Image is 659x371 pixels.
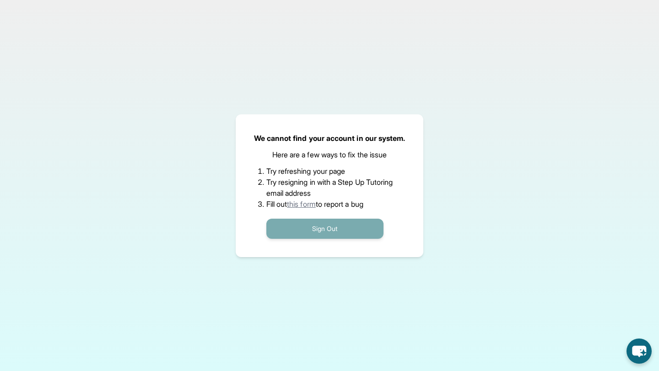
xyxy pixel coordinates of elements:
p: Here are a few ways to fix the issue [272,149,387,160]
button: chat-button [627,339,652,364]
p: We cannot find your account in our system. [254,133,405,144]
li: Try refreshing your page [266,166,393,177]
li: Fill out to report a bug [266,199,393,210]
a: this form [287,199,316,209]
button: Sign Out [266,219,384,239]
a: Sign Out [266,224,384,233]
li: Try resigning in with a Step Up Tutoring email address [266,177,393,199]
